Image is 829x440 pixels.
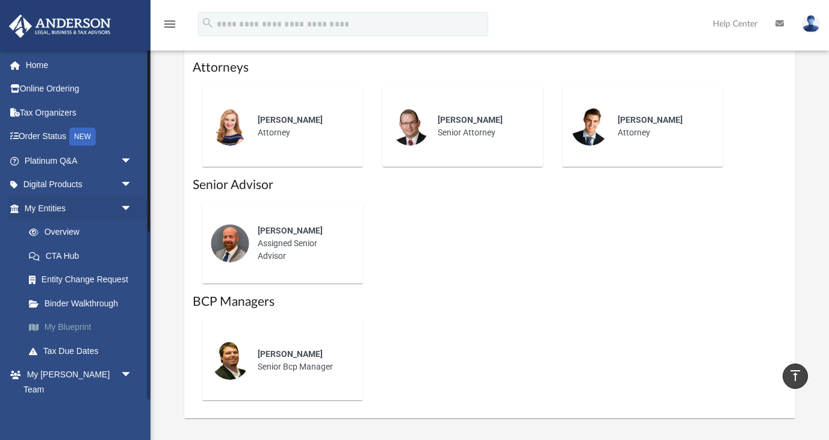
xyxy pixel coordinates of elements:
[17,291,151,315] a: Binder Walkthrough
[783,364,808,389] a: vertical_align_top
[8,363,144,401] a: My [PERSON_NAME] Teamarrow_drop_down
[391,107,429,146] img: thumbnail
[788,368,803,383] i: vertical_align_top
[211,107,249,146] img: thumbnail
[211,224,249,262] img: thumbnail
[8,173,151,197] a: Digital Productsarrow_drop_down
[163,17,177,31] i: menu
[8,149,151,173] a: Platinum Q&Aarrow_drop_down
[17,339,151,363] a: Tax Due Dates
[17,244,151,268] a: CTA Hub
[249,105,355,147] div: Attorney
[8,125,151,149] a: Order StatusNEW
[201,16,214,29] i: search
[8,77,151,101] a: Online Ordering
[120,196,144,221] span: arrow_drop_down
[429,105,535,147] div: Senior Attorney
[17,315,151,339] a: My Blueprint
[17,220,151,244] a: Overview
[5,14,114,38] img: Anderson Advisors Platinum Portal
[120,149,144,173] span: arrow_drop_down
[8,196,151,220] a: My Entitiesarrow_drop_down
[571,107,609,146] img: thumbnail
[258,115,323,125] span: [PERSON_NAME]
[120,173,144,197] span: arrow_drop_down
[193,293,786,311] h1: BCP Managers
[163,23,177,31] a: menu
[249,339,355,382] div: Senior Bcp Manager
[609,105,715,147] div: Attorney
[258,226,323,235] span: [PERSON_NAME]
[438,115,503,125] span: [PERSON_NAME]
[69,128,96,146] div: NEW
[193,59,786,76] h1: Attorneys
[618,115,683,125] span: [PERSON_NAME]
[8,101,151,125] a: Tax Organizers
[8,53,151,77] a: Home
[193,176,786,194] h1: Senior Advisor
[17,268,151,292] a: Entity Change Request
[249,216,355,271] div: Assigned Senior Advisor
[211,341,249,380] img: thumbnail
[802,15,820,33] img: User Pic
[120,363,144,388] span: arrow_drop_down
[258,349,323,359] span: [PERSON_NAME]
